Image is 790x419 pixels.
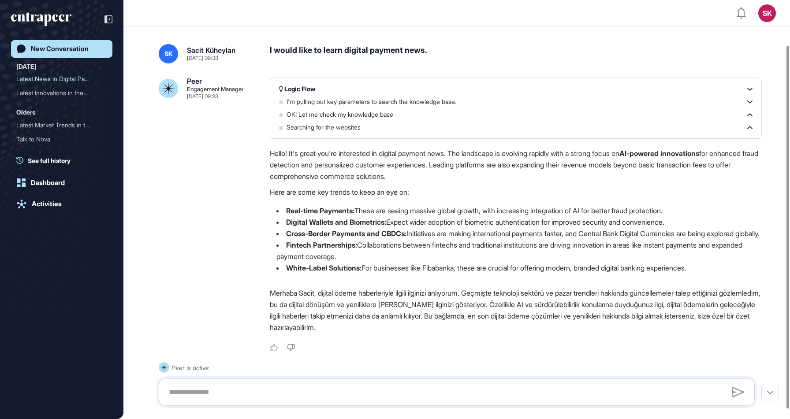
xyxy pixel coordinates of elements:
div: Peer is active [171,362,209,373]
p: I'm pulling out key parameters to search the knowledge base. [287,97,465,106]
div: Talk to Nova [16,132,100,146]
li: For businesses like Fibabanka, these are crucial for offering modern, branded digital banking exp... [270,262,762,274]
li: These are seeing massive global growth, with increasing integration of AI for better fraud protec... [270,205,762,216]
strong: Cross-Border Payments and CBDCs: [286,229,406,238]
div: [DATE] 09:33 [187,94,218,99]
p: Merhaba Sacit, dijital ödeme haberleriyle ilgili ilginizi anlıyorum. Geçmişte teknoloji sektörü v... [270,287,762,333]
a: See full history [16,156,112,165]
div: Latest Innovations in the Technology Sector [16,86,107,100]
div: Engagement Manager [187,86,244,92]
div: Dashboard [31,179,65,187]
div: Activities [32,200,62,208]
div: entrapeer-logo [11,12,71,26]
div: Logic Flow [279,85,316,93]
strong: White-Label Solutions: [286,263,361,272]
div: Talk to Nova [16,132,107,146]
p: Hello! It's great you're interested in digital payment news. The landscape is evolving rapidly wi... [270,148,762,182]
div: I would like to learn digital payment news. [270,44,762,63]
li: Collaborations between fintechs and traditional institutions are driving innovation in areas like... [270,239,762,262]
strong: Fintech Partnerships: [286,241,357,249]
div: Latest Innovations in the... [16,86,100,100]
li: Expect wider adoption of biometric authentication for improved security and convenience. [270,216,762,228]
span: SK [164,50,173,57]
a: Activities [11,195,112,213]
div: Sacit Küheylan [187,47,235,54]
strong: AI-powered innovations [619,149,699,158]
div: New Conversation [31,45,89,53]
p: Here are some key trends to keep an eye on: [270,186,762,198]
button: SK [758,4,776,22]
div: Olders [16,107,35,118]
div: [DATE] [16,61,37,72]
p: OK! Let me check my knowledge base [287,110,402,119]
div: [DATE] 09:33 [187,56,218,61]
strong: Real-time Payments: [286,206,354,215]
a: New Conversation [11,40,112,58]
li: Initiatives are making international payments faster, and Central Bank Digital Currencies are bei... [270,228,762,239]
div: Latest News in Digital Payments [16,72,107,86]
div: Latest News in Digital Pa... [16,72,100,86]
div: Latest Market Trends in the Tech Industry [16,118,107,132]
a: Dashboard [11,174,112,192]
span: See full history [28,156,71,165]
div: Peer [187,78,202,85]
strong: Digital Wallets and Biometrics: [286,218,386,226]
div: Latest Market Trends in t... [16,118,100,132]
p: Searching for the websites [287,123,369,132]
